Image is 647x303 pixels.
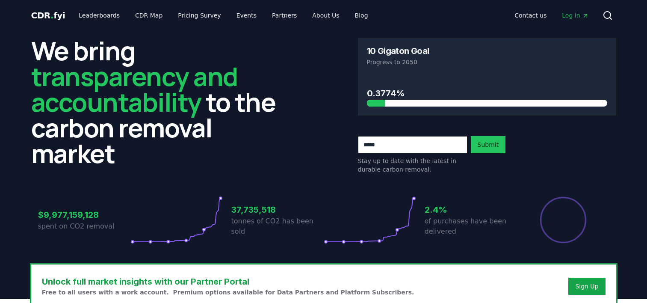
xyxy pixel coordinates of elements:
span: . [50,10,53,21]
h3: 10 Gigaton Goal [367,47,429,55]
h2: We bring to the carbon removal market [31,38,290,166]
a: Sign Up [575,282,598,291]
a: Partners [265,8,304,23]
a: Contact us [508,8,553,23]
a: CDR Map [128,8,169,23]
button: Submit [471,136,506,153]
a: Events [230,8,263,23]
h3: 37,735,518 [231,203,324,216]
a: Log in [555,8,595,23]
span: CDR fyi [31,10,65,21]
a: About Us [305,8,346,23]
p: Progress to 2050 [367,58,607,66]
a: Leaderboards [72,8,127,23]
p: spent on CO2 removal [38,221,130,232]
p: of purchases have been delivered [425,216,517,237]
div: Percentage of sales delivered [539,196,587,244]
h3: Unlock full market insights with our Partner Portal [42,275,414,288]
h3: 0.3774% [367,87,607,100]
h3: $9,977,159,128 [38,208,130,221]
h3: 2.4% [425,203,517,216]
a: Pricing Survey [171,8,227,23]
nav: Main [72,8,375,23]
a: Blog [348,8,375,23]
span: transparency and accountability [31,59,238,119]
p: tonnes of CO2 has been sold [231,216,324,237]
a: CDR.fyi [31,9,65,21]
p: Stay up to date with the latest in durable carbon removal. [358,157,467,174]
span: Log in [562,11,588,20]
p: Free to all users with a work account. Premium options available for Data Partners and Platform S... [42,288,414,297]
nav: Main [508,8,595,23]
button: Sign Up [568,278,605,295]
